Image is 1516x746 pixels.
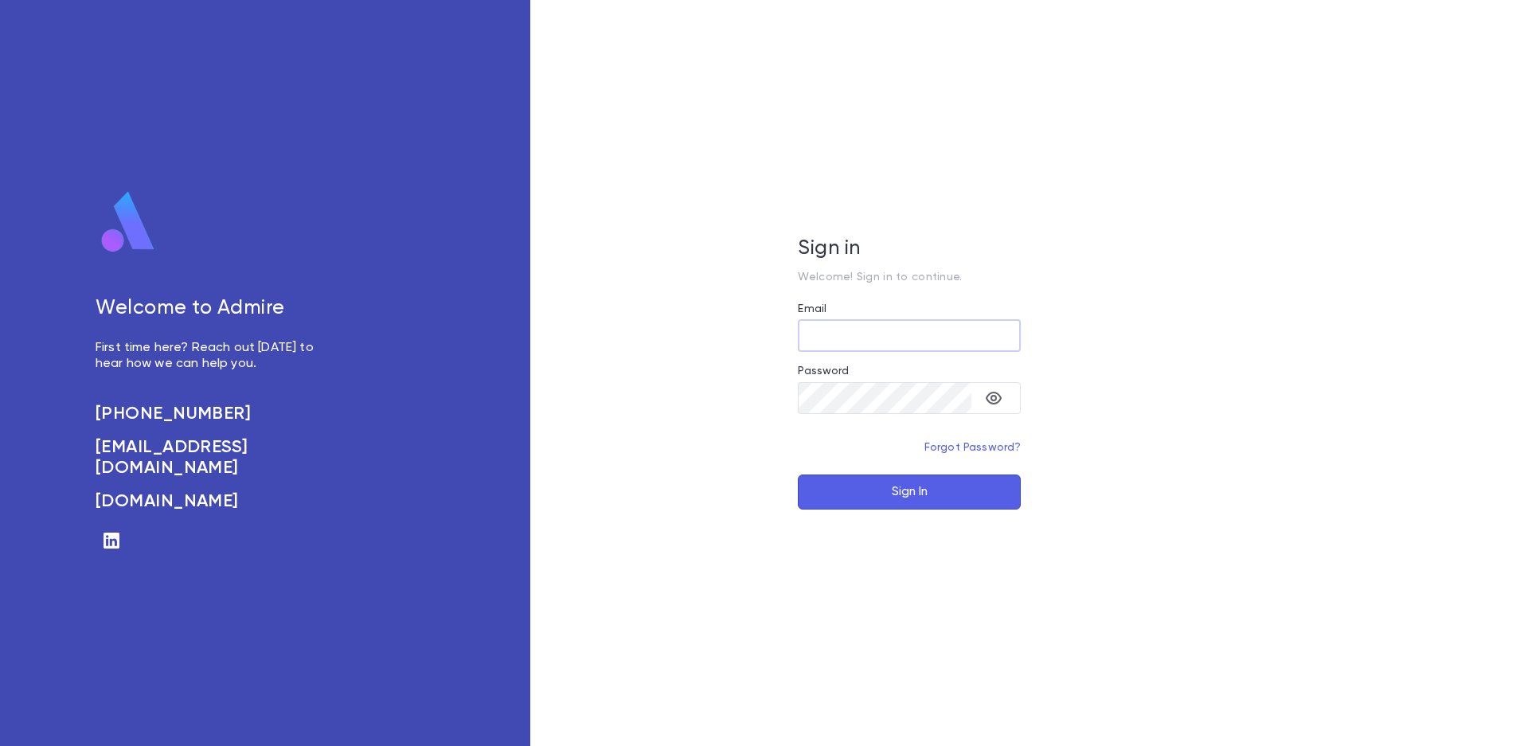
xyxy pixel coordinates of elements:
a: [EMAIL_ADDRESS][DOMAIN_NAME] [96,437,331,478]
h5: Sign in [798,237,1021,261]
label: Password [798,365,849,377]
h5: Welcome to Admire [96,297,331,321]
a: Forgot Password? [924,442,1022,453]
button: Sign In [798,475,1021,510]
a: [DOMAIN_NAME] [96,491,331,512]
a: [PHONE_NUMBER] [96,404,331,424]
img: logo [96,190,161,254]
label: Email [798,303,826,315]
p: First time here? Reach out [DATE] to hear how we can help you. [96,340,331,372]
p: Welcome! Sign in to continue. [798,271,1021,283]
button: toggle password visibility [978,382,1010,414]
